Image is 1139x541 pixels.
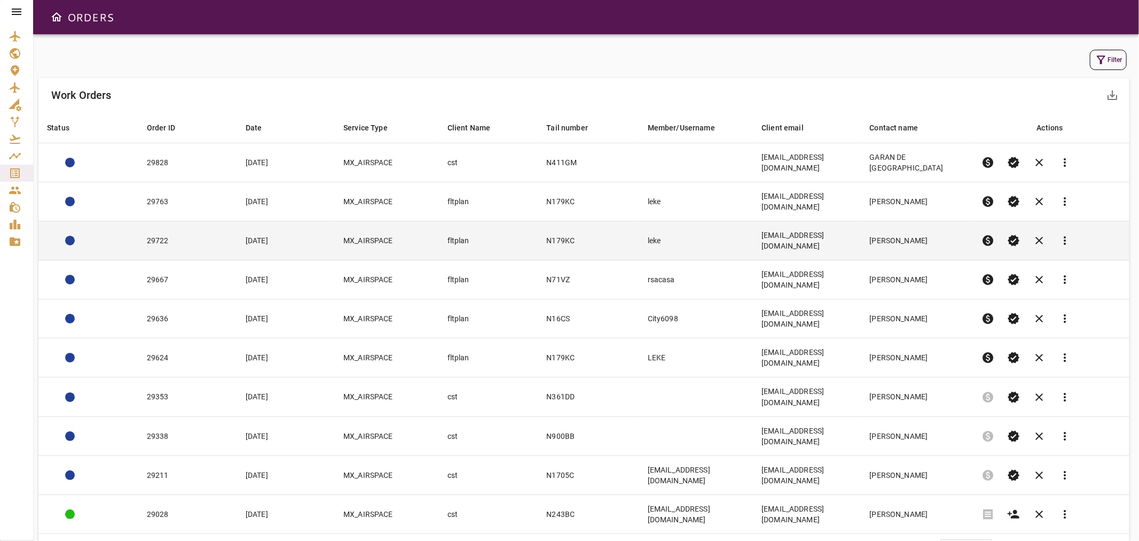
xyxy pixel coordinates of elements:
span: clear [1033,273,1046,286]
td: 29636 [138,299,237,338]
button: Set Permit Ready [1001,228,1026,253]
button: Set Permit Ready [1001,150,1026,175]
span: more_vert [1058,312,1071,325]
td: [EMAIL_ADDRESS][DOMAIN_NAME] [753,182,861,221]
div: Date [246,121,262,134]
button: Pre-Invoice order [975,345,1001,370]
span: clear [1033,312,1046,325]
span: paid [981,195,994,208]
div: ACTION REQUIRED [65,236,75,245]
td: [PERSON_NAME] [861,338,973,377]
button: Set Permit Ready [1001,306,1026,331]
td: LEKE [639,338,753,377]
td: [DATE] [237,377,335,416]
span: more_vert [1058,273,1071,286]
h6: Work Orders [51,87,112,104]
td: leke [639,221,753,260]
td: N71VZ [538,260,639,299]
td: N411GM [538,143,639,182]
div: ACTION REQUIRED [65,392,75,402]
div: ACTION REQUIRED [65,158,75,167]
span: more_vert [1058,391,1071,404]
td: MX_AIRSPACE [335,494,439,534]
span: paid [981,351,994,364]
span: clear [1033,234,1046,247]
button: Reports [1052,384,1078,410]
span: verified [1007,273,1020,286]
span: clear [1033,351,1046,364]
span: more_vert [1058,469,1071,482]
div: Client email [761,121,804,134]
button: Reports [1052,423,1078,449]
td: 29667 [138,260,237,299]
span: Pre-Invoice order [975,384,1001,410]
td: GARAN DE [GEOGRAPHIC_DATA] [861,143,973,182]
td: MX_AIRSPACE [335,338,439,377]
span: clear [1033,430,1046,443]
span: clear [1033,469,1046,482]
td: [EMAIL_ADDRESS][DOMAIN_NAME] [753,143,861,182]
h6: ORDERS [67,9,114,26]
button: Set Permit Ready [1001,267,1026,292]
td: [DATE] [237,338,335,377]
div: Order ID [147,121,175,134]
span: Order ID [147,121,189,134]
button: Pre-Invoice order [975,228,1001,253]
button: Cancel order [1026,384,1052,410]
span: clear [1033,156,1046,169]
button: Export [1099,82,1125,108]
td: 29353 [138,377,237,416]
button: Cancel order [1026,423,1052,449]
td: MX_AIRSPACE [335,416,439,455]
td: 29028 [138,494,237,534]
td: [EMAIL_ADDRESS][DOMAIN_NAME] [753,260,861,299]
td: fltplan [439,299,538,338]
div: COMPLETED [65,509,75,519]
button: Filter [1090,50,1127,70]
span: verified [1007,430,1020,443]
button: Pre-Invoice order [975,150,1001,175]
td: cst [439,494,538,534]
span: verified [1007,195,1020,208]
span: Pre-Invoice order [975,462,1001,488]
td: MX_AIRSPACE [335,221,439,260]
span: more_vert [1058,430,1071,443]
td: 29338 [138,416,237,455]
td: 29211 [138,455,237,494]
td: [PERSON_NAME] [861,260,973,299]
td: [PERSON_NAME] [861,455,973,494]
td: [DATE] [237,494,335,534]
div: ACTION REQUIRED [65,197,75,206]
td: cst [439,416,538,455]
button: Reports [1052,267,1078,292]
button: Cancel order [1026,150,1052,175]
button: Set Permit Ready [1001,462,1026,488]
td: [PERSON_NAME] [861,221,973,260]
span: more_vert [1058,156,1071,169]
button: Pre-Invoice order [975,306,1001,331]
td: cst [439,377,538,416]
div: Client Name [447,121,491,134]
button: Reports [1052,189,1078,214]
div: Service Type [343,121,388,134]
td: N1705C [538,455,639,494]
span: Contact name [870,121,932,134]
td: MX_AIRSPACE [335,182,439,221]
button: Create customer [1001,501,1026,527]
span: clear [1033,195,1046,208]
td: [EMAIL_ADDRESS][DOMAIN_NAME] [639,494,753,534]
td: [PERSON_NAME] [861,416,973,455]
td: N16CS [538,299,639,338]
button: Reports [1052,501,1078,527]
td: 29722 [138,221,237,260]
div: ACTION REQUIRED [65,431,75,441]
td: [EMAIL_ADDRESS][DOMAIN_NAME] [753,494,861,534]
span: clear [1033,391,1046,404]
button: Reports [1052,150,1078,175]
span: more_vert [1058,195,1071,208]
button: Cancel order [1026,345,1052,370]
td: fltplan [439,221,538,260]
td: [DATE] [237,221,335,260]
td: fltplan [439,260,538,299]
button: Reports [1052,345,1078,370]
